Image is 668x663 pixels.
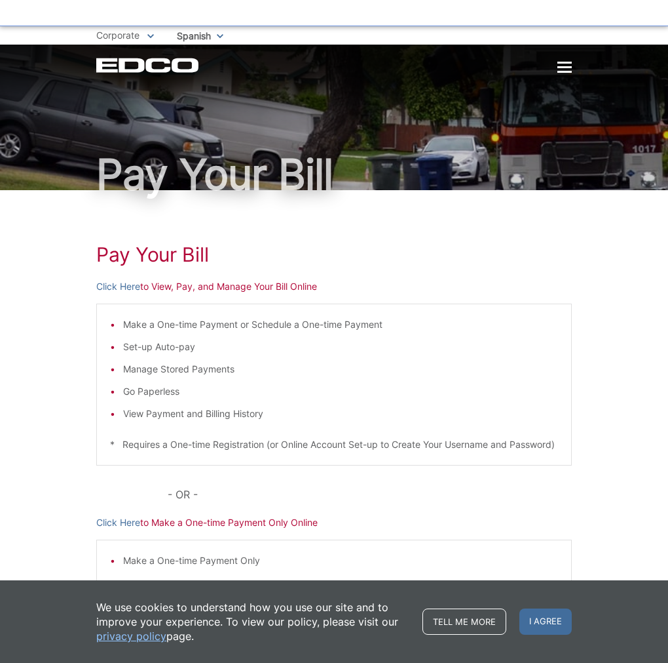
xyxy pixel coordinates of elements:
li: Make a One-time Payment Only [123,553,558,568]
a: Click Here [96,279,140,294]
li: Set-up Auto-pay [123,340,558,354]
li: Manage Stored Payments [123,362,558,376]
p: * Requires a One-time Registration (or Online Account Set-up to Create Your Username and Password) [110,437,558,452]
span: I agree [519,609,572,635]
p: We use cookies to understand how you use our site and to improve your experience. To view our pol... [96,600,409,643]
a: Tell me more [422,609,506,635]
h1: Pay Your Bill [96,243,572,266]
a: privacy policy [96,629,166,643]
span: Corporate [96,30,139,41]
li: Go Paperless [123,384,558,399]
li: Make a One-time Payment or Schedule a One-time Payment [123,317,558,332]
p: to Make a One-time Payment Only Online [96,515,572,530]
a: EDCD logo. Return to the homepage. [96,58,200,73]
li: View Payment and Billing History [123,407,558,421]
h1: Pay Your Bill [96,153,572,195]
a: Click Here [96,515,140,530]
span: Spanish [167,25,233,47]
p: - OR - [168,485,572,504]
p: to View, Pay, and Manage Your Bill Online [96,279,572,294]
